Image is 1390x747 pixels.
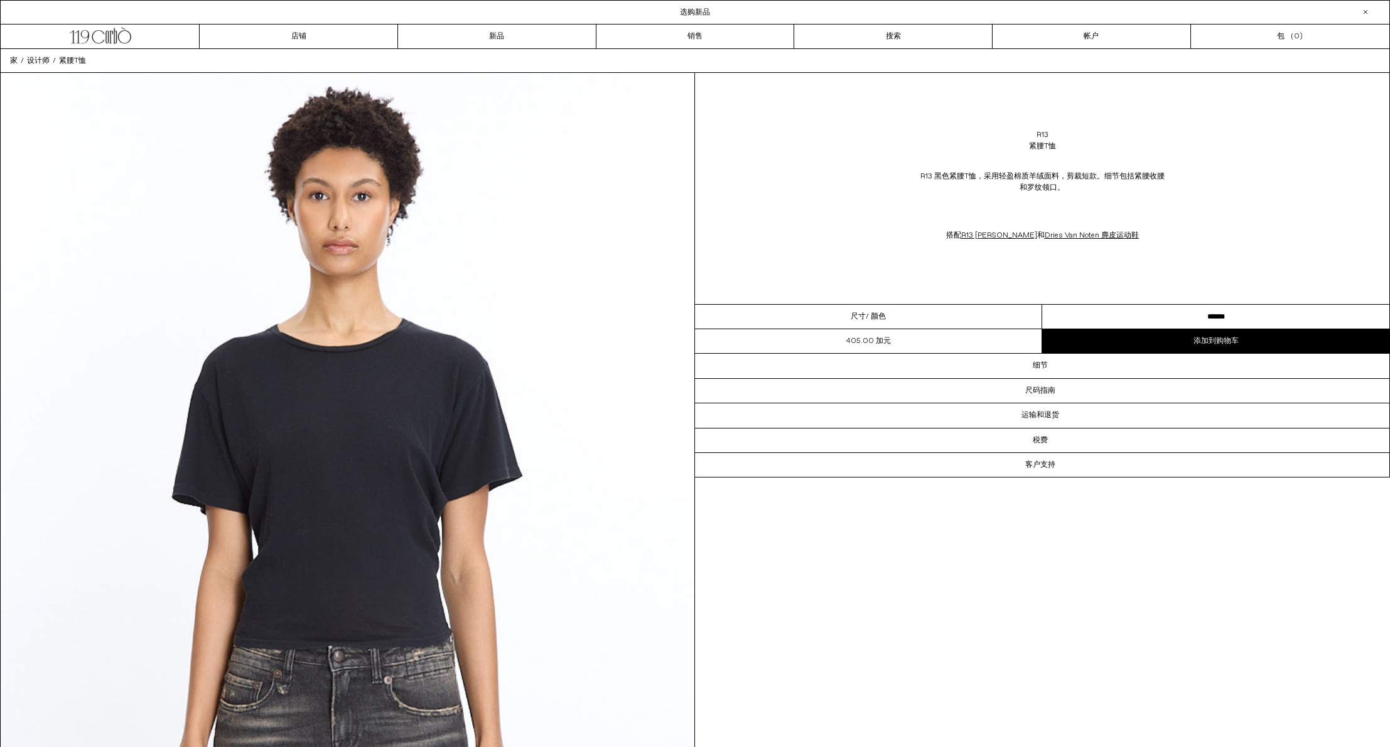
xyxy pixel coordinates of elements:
[846,336,891,346] font: 405.00 加元
[27,55,50,67] a: 设计师
[596,25,795,48] a: 销售
[1025,386,1055,396] font: 尺码指南
[1037,129,1048,141] a: R13
[1037,130,1048,140] font: R13
[21,56,24,66] font: /
[291,31,306,41] font: 店铺
[59,55,86,67] a: 紧腰T恤
[1033,361,1048,371] font: 细节
[489,31,504,41] font: 新品
[398,25,596,48] a: 新品
[200,25,398,48] a: 店铺
[1029,141,1056,151] font: 紧腰T恤
[1193,336,1239,346] font: 添加到购物车
[993,25,1191,48] a: 帐户
[680,8,710,18] a: 选购新品
[1084,31,1099,41] font: 帐户
[27,56,50,66] font: 设计师
[1042,329,1389,353] button: 添加到购物车
[687,31,703,41] font: 销售
[1300,31,1303,41] font: )
[59,56,86,66] font: 紧腰T恤
[10,56,18,66] font: 家
[1037,231,1045,241] font: 和
[1294,31,1300,41] font: 0
[946,231,961,241] font: 搭配
[1191,25,1389,48] a: 包 （)
[961,231,1037,241] a: R13 [PERSON_NAME]
[920,172,1165,193] font: R13 黑色紧腰T恤，采用轻盈棉质羊绒面料，剪裁短款。细节包括紧腰收腰和罗纹领口。
[53,56,56,66] font: /
[10,55,18,67] a: 家
[1021,410,1059,420] font: 运输和退货
[794,25,993,48] a: 搜索
[1033,435,1048,445] font: 税费
[866,312,886,322] font: / 颜色
[1277,31,1294,41] font: 包 （
[1025,460,1055,470] font: 客户支持
[1045,231,1139,241] a: Dries Van Noten 麂皮运动鞋
[851,312,866,322] font: 尺寸
[886,31,901,41] font: 搜索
